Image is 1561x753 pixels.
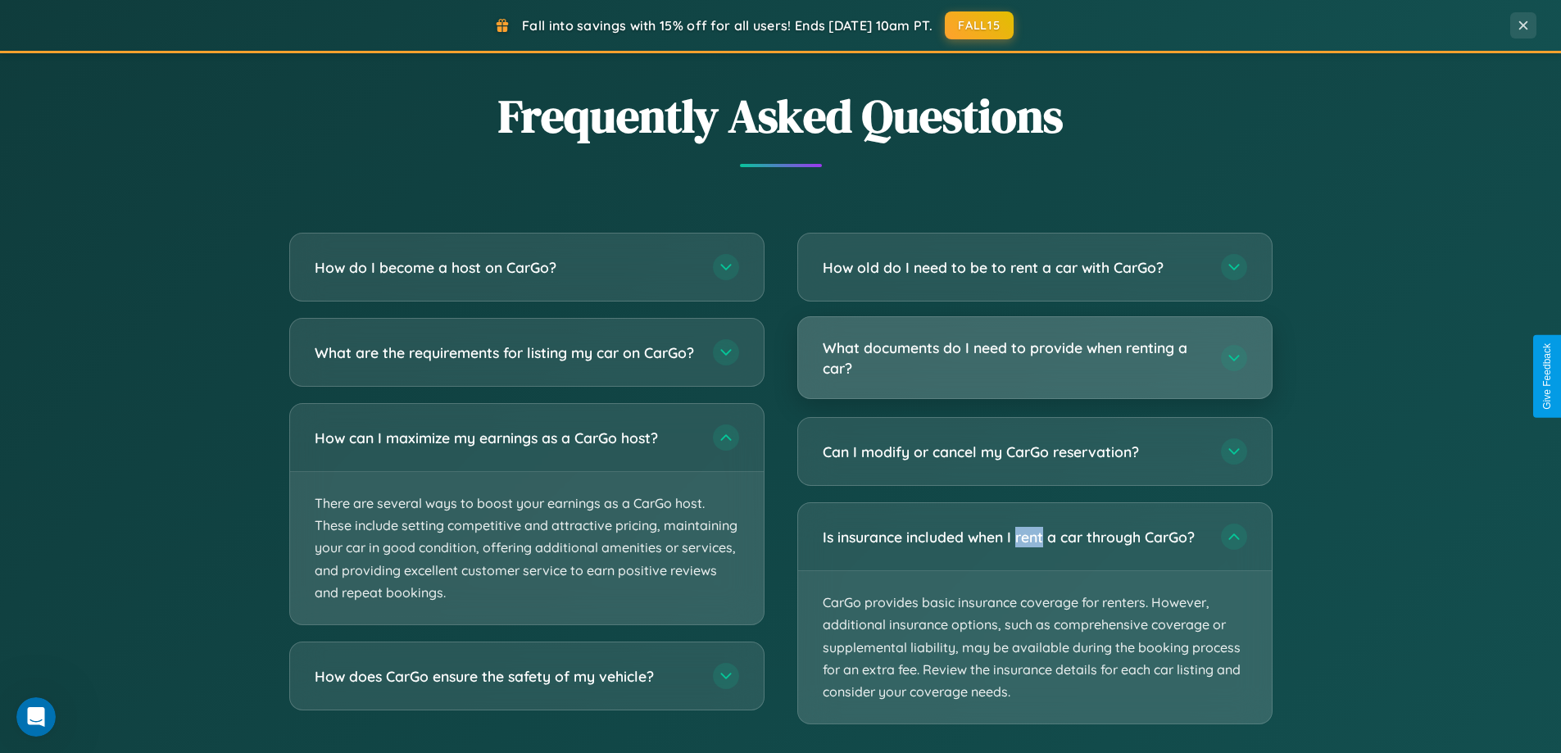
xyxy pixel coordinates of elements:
[315,428,697,448] h3: How can I maximize my earnings as a CarGo host?
[315,342,697,363] h3: What are the requirements for listing my car on CarGo?
[823,527,1205,547] h3: Is insurance included when I rent a car through CarGo?
[945,11,1014,39] button: FALL15
[823,257,1205,278] h3: How old do I need to be to rent a car with CarGo?
[16,697,56,737] iframe: Intercom live chat
[1541,343,1553,410] div: Give Feedback
[315,257,697,278] h3: How do I become a host on CarGo?
[522,17,933,34] span: Fall into savings with 15% off for all users! Ends [DATE] 10am PT.
[798,571,1272,724] p: CarGo provides basic insurance coverage for renters. However, additional insurance options, such ...
[823,338,1205,378] h3: What documents do I need to provide when renting a car?
[289,84,1273,147] h2: Frequently Asked Questions
[315,666,697,687] h3: How does CarGo ensure the safety of my vehicle?
[290,472,764,624] p: There are several ways to boost your earnings as a CarGo host. These include setting competitive ...
[823,442,1205,462] h3: Can I modify or cancel my CarGo reservation?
